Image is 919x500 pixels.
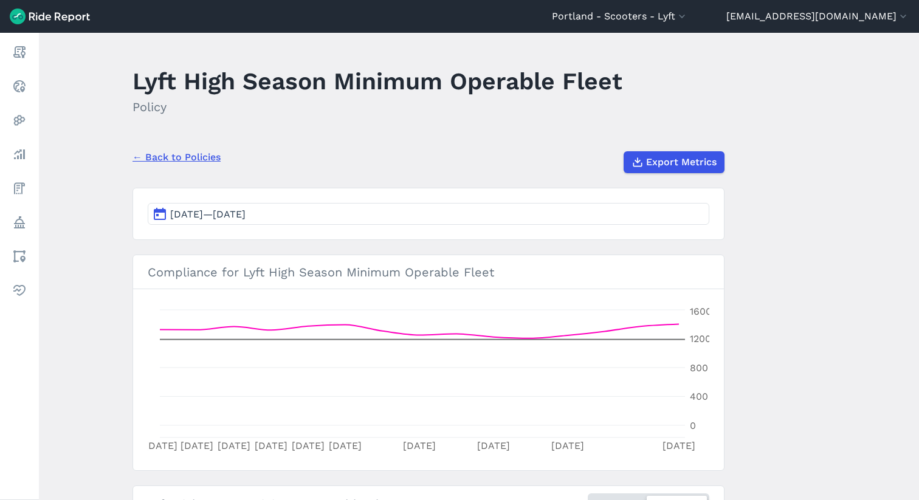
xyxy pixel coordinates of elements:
tspan: 1600 [690,306,712,317]
a: Fees [9,177,30,199]
a: Analyze [9,143,30,165]
tspan: 1200 [690,333,711,344]
span: [DATE]—[DATE] [170,208,246,220]
button: Portland - Scooters - Lyft [552,9,688,24]
tspan: 400 [690,391,708,402]
tspan: 0 [690,420,696,431]
tspan: [DATE] [663,440,695,451]
button: [DATE]—[DATE] [148,203,709,225]
tspan: [DATE] [181,440,213,451]
a: Health [9,279,30,301]
tspan: [DATE] [403,440,436,451]
span: Export Metrics [646,155,717,170]
a: ← Back to Policies [133,150,221,165]
a: Areas [9,245,30,267]
tspan: 800 [690,362,708,374]
a: Report [9,41,30,63]
h3: Compliance for Lyft High Season Minimum Operable Fleet [133,255,724,289]
tspan: [DATE] [255,440,287,451]
h1: Lyft High Season Minimum Operable Fleet [133,64,622,98]
tspan: [DATE] [292,440,325,451]
tspan: [DATE] [329,440,362,451]
tspan: [DATE] [477,440,510,451]
a: Heatmaps [9,109,30,131]
img: Ride Report [10,9,90,24]
tspan: [DATE] [551,440,584,451]
button: Export Metrics [624,151,725,173]
a: Policy [9,211,30,233]
tspan: [DATE] [145,440,177,451]
a: Realtime [9,75,30,97]
tspan: [DATE] [218,440,250,451]
button: [EMAIL_ADDRESS][DOMAIN_NAME] [726,9,909,24]
h2: Policy [133,98,622,116]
